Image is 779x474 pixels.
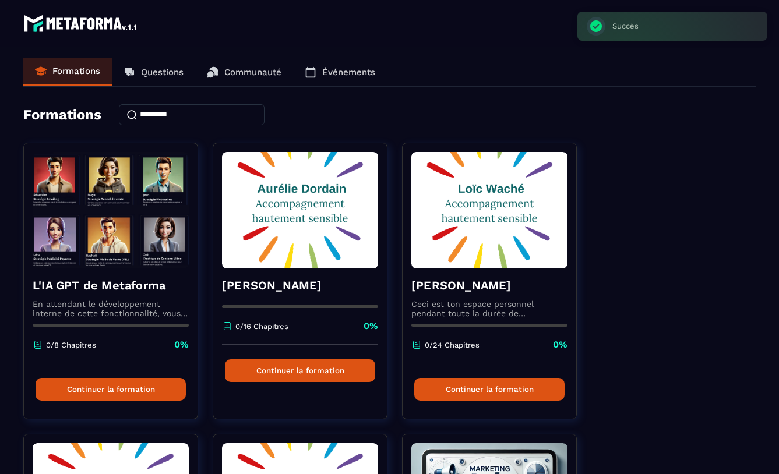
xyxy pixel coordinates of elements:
[414,378,565,401] button: Continuer la formation
[141,67,184,77] p: Questions
[23,143,213,434] a: formation-backgroundL'IA GPT de MetaformaEn attendant le développement interne de cette fonctionn...
[402,143,591,434] a: formation-background[PERSON_NAME]Ceci est ton espace personnel pendant toute la durée de l'accomp...
[224,67,281,77] p: Communauté
[23,58,112,86] a: Formations
[174,338,189,351] p: 0%
[222,277,378,293] h4: [PERSON_NAME]
[195,58,293,86] a: Communauté
[23,107,101,123] h4: Formations
[52,66,100,76] p: Formations
[411,299,567,318] p: Ceci est ton espace personnel pendant toute la durée de l'accompagnement.
[33,152,189,268] img: formation-background
[36,378,186,401] button: Continuer la formation
[425,341,480,349] p: 0/24 Chapitres
[33,299,189,318] p: En attendant le développement interne de cette fonctionnalité, vous pouvez déjà l’utiliser avec C...
[235,322,288,331] p: 0/16 Chapitres
[222,152,378,268] img: formation-background
[364,320,378,332] p: 0%
[322,67,375,77] p: Événements
[411,277,567,293] h4: [PERSON_NAME]
[553,338,567,351] p: 0%
[33,277,189,293] h4: L'IA GPT de Metaforma
[213,143,402,434] a: formation-background[PERSON_NAME]0/16 Chapitres0%Continuer la formation
[411,152,567,268] img: formation-background
[23,12,139,35] img: logo
[293,58,387,86] a: Événements
[112,58,195,86] a: Questions
[46,341,96,349] p: 0/8 Chapitres
[225,359,375,382] button: Continuer la formation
